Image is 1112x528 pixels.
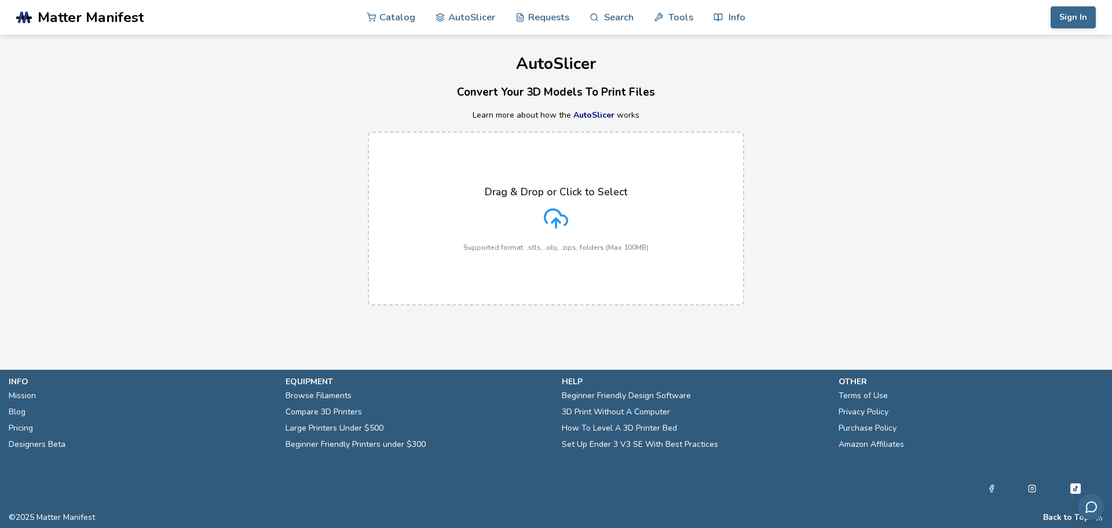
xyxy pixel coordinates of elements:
a: 3D Print Without A Computer [562,404,670,420]
span: © 2025 Matter Manifest [9,513,95,522]
button: Sign In [1051,6,1096,28]
p: other [839,376,1104,388]
a: Compare 3D Printers [286,404,362,420]
button: Back to Top [1043,513,1089,522]
a: Set Up Ender 3 V3 SE With Best Practices [562,436,718,453]
a: Purchase Policy [839,420,897,436]
a: Amazon Affiliates [839,436,904,453]
a: Tiktok [1069,482,1082,496]
a: Facebook [987,482,996,496]
a: Beginner Friendly Design Software [562,388,691,404]
a: RSS Feed [1095,513,1103,522]
a: Mission [9,388,36,404]
p: info [9,376,274,388]
a: How To Level A 3D Printer Bed [562,420,677,436]
a: Instagram [1028,482,1036,496]
a: Terms of Use [839,388,888,404]
a: Blog [9,404,25,420]
a: Beginner Friendly Printers under $300 [286,436,426,453]
a: AutoSlicer [573,110,614,121]
p: equipment [286,376,551,388]
a: Large Printers Under $500 [286,420,383,436]
a: Pricing [9,420,33,436]
p: Supported format: .stls, .obj, .zips, folders (Max 100MB) [463,243,649,252]
p: Drag & Drop or Click to Select [485,186,627,198]
button: Send feedback via email [1078,494,1104,520]
a: Designers Beta [9,436,65,453]
span: Matter Manifest [38,9,144,26]
a: Browse Filaments [286,388,352,404]
a: Privacy Policy [839,404,888,420]
p: help [562,376,827,388]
